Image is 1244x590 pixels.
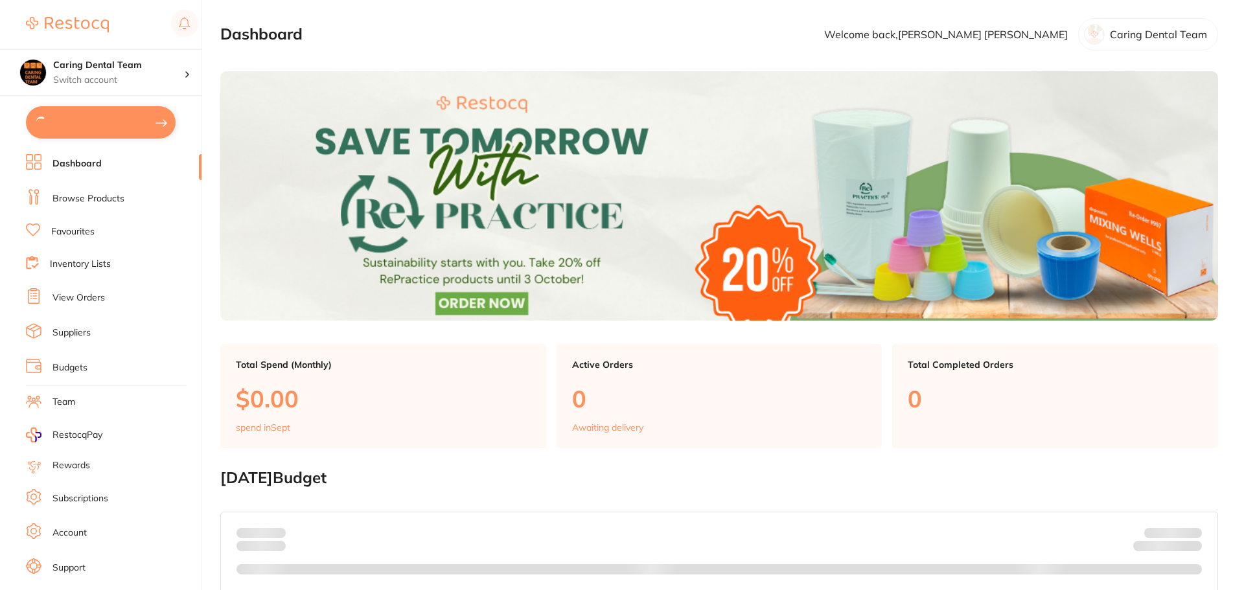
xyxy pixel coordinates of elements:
[908,385,1203,412] p: 0
[52,157,102,170] a: Dashboard
[824,28,1068,40] p: Welcome back, [PERSON_NAME] [PERSON_NAME]
[263,527,286,539] strong: $0.00
[53,74,184,87] p: Switch account
[52,492,108,505] a: Subscriptions
[53,59,184,72] h4: Caring Dental Team
[26,427,102,442] a: RestocqPay
[1133,538,1202,554] p: Remaining:
[236,538,286,554] p: month
[572,385,867,412] p: 0
[220,344,546,449] a: Total Spend (Monthly)$0.00spend inSept
[26,17,109,32] img: Restocq Logo
[52,326,91,339] a: Suppliers
[52,361,87,374] a: Budgets
[1179,543,1202,554] strong: $0.00
[26,10,109,40] a: Restocq Logo
[1177,527,1202,539] strong: $NaN
[572,422,643,433] p: Awaiting delivery
[20,60,46,85] img: Caring Dental Team
[51,225,95,238] a: Favourites
[572,359,867,370] p: Active Orders
[908,359,1203,370] p: Total Completed Orders
[220,71,1218,321] img: Dashboard
[52,192,124,205] a: Browse Products
[236,385,531,412] p: $0.00
[236,422,290,433] p: spend in Sept
[52,429,102,442] span: RestocqPay
[557,344,882,449] a: Active Orders0Awaiting delivery
[236,359,531,370] p: Total Spend (Monthly)
[220,25,303,43] h2: Dashboard
[236,528,286,538] p: Spent:
[52,562,86,574] a: Support
[50,258,111,271] a: Inventory Lists
[220,469,1218,487] h2: [DATE] Budget
[1110,28,1207,40] p: Caring Dental Team
[892,344,1218,449] a: Total Completed Orders0
[26,427,41,442] img: RestocqPay
[52,291,105,304] a: View Orders
[52,459,90,472] a: Rewards
[52,527,87,539] a: Account
[52,396,75,409] a: Team
[1144,528,1202,538] p: Budget:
